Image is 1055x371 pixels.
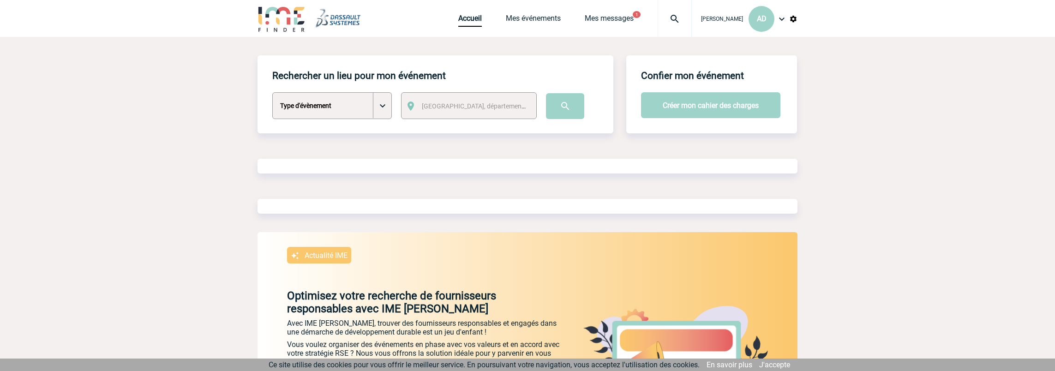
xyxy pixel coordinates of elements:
span: AD [757,14,767,23]
button: 1 [633,11,641,18]
a: Accueil [458,14,482,27]
p: Avec IME [PERSON_NAME], trouver des fournisseurs responsables et engagés dans une démarche de dév... [287,319,564,336]
span: [GEOGRAPHIC_DATA], département, région... [422,102,550,110]
p: Actualité IME [305,251,348,260]
input: Submit [546,93,584,119]
button: Créer mon cahier des charges [641,92,780,118]
a: Mes événements [506,14,561,27]
a: J'accepte [759,360,790,369]
span: Ce site utilise des cookies pour vous offrir le meilleur service. En poursuivant votre navigation... [269,360,700,369]
h4: Confier mon événement [641,70,744,81]
a: Mes messages [585,14,634,27]
h4: Rechercher un lieu pour mon événement [272,70,446,81]
a: En savoir plus [707,360,752,369]
p: Optimisez votre recherche de fournisseurs responsables avec IME [PERSON_NAME] [258,289,564,315]
img: IME-Finder [258,6,306,32]
span: [PERSON_NAME] [701,16,743,22]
